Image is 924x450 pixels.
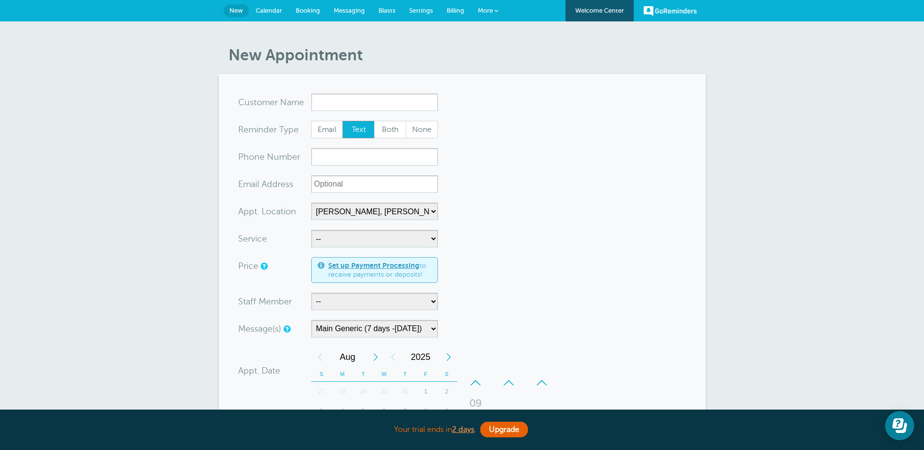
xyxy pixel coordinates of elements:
label: Service [238,234,267,243]
label: Price [238,262,258,270]
span: tomer N [254,98,287,107]
span: None [406,121,437,138]
div: Your trial ends in . [219,419,706,440]
div: Sunday, July 27 [311,382,332,401]
iframe: Resource center [885,411,914,440]
span: Text [343,121,374,138]
div: Previous Year [384,347,402,367]
div: 6 [374,401,395,421]
a: Simple templates and custom messages will use the reminder schedule set under Settings > Reminder... [283,326,289,332]
div: Tuesday, August 5 [353,401,374,421]
div: Previous Month [311,347,329,367]
span: New [229,7,243,14]
div: 9 [436,401,457,421]
div: Wednesday, August 6 [374,401,395,421]
a: Set up Payment Processing [328,262,419,269]
label: Appt. Date [238,366,280,375]
div: 09 [464,394,488,413]
div: 4 [332,401,353,421]
span: Ema [238,180,255,188]
label: Email [311,121,343,138]
span: Blasts [378,7,396,14]
th: M [332,367,353,382]
h1: New Appointment [228,46,706,64]
div: Monday, July 28 [332,382,353,401]
div: Thursday, July 31 [395,382,415,401]
span: Calendar [256,7,282,14]
div: 27 [311,382,332,401]
div: ame [238,94,311,111]
span: Both [375,121,406,138]
div: Friday, August 1 [415,382,436,401]
div: Friday, August 8 [415,401,436,421]
span: Cus [238,98,254,107]
label: Staff Member [238,297,292,306]
span: More [478,7,493,14]
div: Sunday, August 3 [311,401,332,421]
div: 29 [353,382,374,401]
span: ne Nu [254,152,279,161]
div: 8 [415,401,436,421]
span: Settings [409,7,433,14]
div: Saturday, August 9 [436,401,457,421]
th: S [436,367,457,382]
label: Text [342,121,375,138]
label: Both [374,121,406,138]
div: 2 [436,382,457,401]
span: Email [312,121,343,138]
div: Saturday, August 2 [436,382,457,401]
th: F [415,367,436,382]
label: None [406,121,438,138]
div: Next Year [440,347,457,367]
th: T [353,367,374,382]
th: T [395,367,415,382]
div: ress [238,175,311,193]
label: Reminder Type [238,125,299,134]
th: W [374,367,395,382]
span: il Add [255,180,278,188]
div: 28 [332,382,353,401]
div: Tuesday, July 29 [353,382,374,401]
span: Pho [238,152,254,161]
div: 3 [311,401,332,421]
a: New [224,4,249,17]
th: S [311,367,332,382]
input: Optional [311,175,438,193]
span: Messaging [334,7,365,14]
a: 2 days [452,425,474,434]
div: Monday, August 4 [332,401,353,421]
label: Appt. Location [238,207,296,216]
div: 31 [395,382,415,401]
div: 5 [353,401,374,421]
a: An optional price for the appointment. If you set a price, you can include a payment link in your... [261,263,266,269]
div: Wednesday, July 30 [374,382,395,401]
span: August [329,347,367,367]
div: mber [238,148,311,166]
div: 1 [415,382,436,401]
div: 7 [395,401,415,421]
a: Upgrade [480,422,528,437]
div: Thursday, August 7 [395,401,415,421]
span: 2025 [402,347,440,367]
div: 30 [374,382,395,401]
div: Next Month [367,347,384,367]
span: to receive payments or deposits! [328,262,432,279]
span: Billing [447,7,464,14]
label: Message(s) [238,324,281,333]
span: Booking [296,7,320,14]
